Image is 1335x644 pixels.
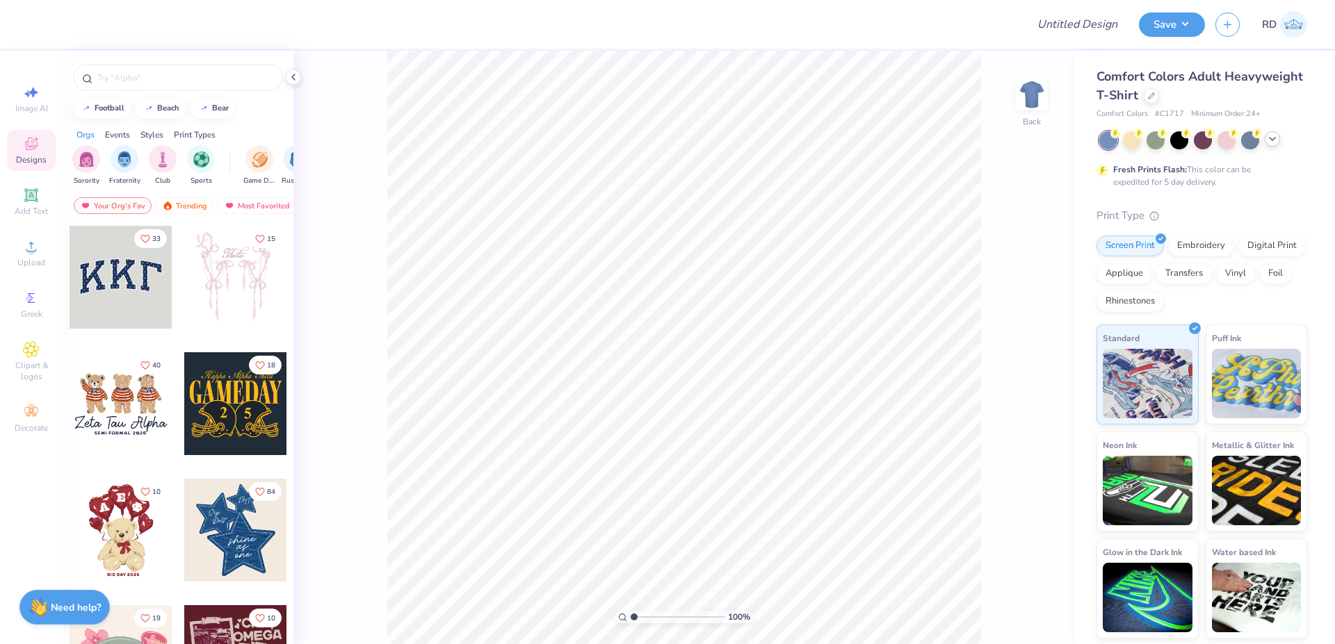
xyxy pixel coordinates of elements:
[174,129,216,141] div: Print Types
[249,482,282,501] button: Like
[1238,236,1306,256] div: Digital Print
[74,176,99,186] span: Sorority
[198,104,209,113] img: trend_line.gif
[1113,163,1284,188] div: This color can be expedited for 5 day delivery.
[218,197,296,214] div: Most Favorited
[162,201,173,210] img: trending.gif
[212,104,229,112] div: bear
[282,145,314,186] button: filter button
[15,103,48,114] span: Image AI
[1168,236,1234,256] div: Embroidery
[1155,108,1184,120] span: # C1717
[1216,263,1255,284] div: Vinyl
[1113,164,1187,175] strong: Fresh Prints Flash:
[152,236,161,242] span: 33
[1212,349,1302,418] img: Puff Ink
[1156,263,1212,284] div: Transfers
[267,488,275,495] span: 84
[152,615,161,622] span: 19
[267,236,275,242] span: 15
[267,615,275,622] span: 10
[1097,68,1303,104] span: Comfort Colors Adult Heavyweight T-Shirt
[1262,11,1307,38] a: RD
[191,176,212,186] span: Sports
[143,104,154,113] img: trend_line.gif
[1191,108,1261,120] span: Minimum Order: 24 +
[1103,545,1182,559] span: Glow in the Dark Ink
[243,145,275,186] div: filter for Game Day
[157,104,179,112] div: beach
[1103,456,1192,525] img: Neon Ink
[96,71,274,85] input: Try "Alpha"
[156,197,213,214] div: Trending
[1018,81,1046,108] img: Back
[224,201,235,210] img: most_fav.gif
[243,176,275,186] span: Game Day
[76,129,95,141] div: Orgs
[152,362,161,369] span: 40
[193,151,209,167] img: Sports Image
[134,356,167,374] button: Like
[16,154,47,165] span: Designs
[51,601,101,614] strong: Need help?
[21,308,42,320] span: Greek
[1212,331,1241,345] span: Puff Ink
[117,151,132,167] img: Fraternity Image
[290,151,306,167] img: Rush & Bid Image
[249,356,282,374] button: Like
[72,145,100,186] button: filter button
[1212,545,1276,559] span: Water based Ink
[1103,563,1192,632] img: Glow in the Dark Ink
[1262,17,1277,33] span: RD
[136,98,186,119] button: beach
[282,176,314,186] span: Rush & Bid
[1097,208,1307,224] div: Print Type
[134,229,167,248] button: Like
[155,176,170,186] span: Club
[1097,236,1164,256] div: Screen Print
[187,145,215,186] div: filter for Sports
[1103,438,1137,452] span: Neon Ink
[1280,11,1307,38] img: Rommel Del Rosario
[72,145,100,186] div: filter for Sorority
[249,609,282,627] button: Like
[109,145,140,186] button: filter button
[17,257,45,268] span: Upload
[81,104,92,113] img: trend_line.gif
[134,609,167,627] button: Like
[155,151,170,167] img: Club Image
[149,145,177,186] button: filter button
[1139,13,1205,37] button: Save
[15,422,48,434] span: Decorate
[149,145,177,186] div: filter for Club
[1103,331,1140,345] span: Standard
[80,201,91,210] img: most_fav.gif
[7,360,56,382] span: Clipart & logos
[95,104,124,112] div: football
[1097,263,1152,284] div: Applique
[191,98,235,119] button: bear
[109,145,140,186] div: filter for Fraternity
[152,488,161,495] span: 10
[1097,291,1164,312] div: Rhinestones
[252,151,268,167] img: Game Day Image
[109,176,140,186] span: Fraternity
[134,482,167,501] button: Like
[267,362,275,369] span: 18
[1097,108,1148,120] span: Comfort Colors
[1103,349,1192,418] img: Standard
[728,611,750,623] span: 100 %
[1212,456,1302,525] img: Metallic & Glitter Ink
[105,129,130,141] div: Events
[249,229,282,248] button: Like
[1023,115,1041,128] div: Back
[243,145,275,186] button: filter button
[79,151,95,167] img: Sorority Image
[282,145,314,186] div: filter for Rush & Bid
[74,197,152,214] div: Your Org's Fav
[140,129,163,141] div: Styles
[73,98,131,119] button: football
[1212,563,1302,632] img: Water based Ink
[187,145,215,186] button: filter button
[15,206,48,217] span: Add Text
